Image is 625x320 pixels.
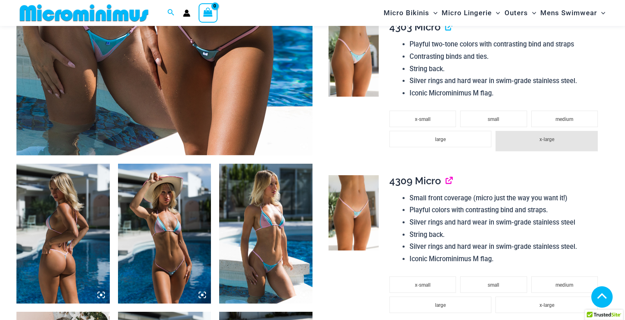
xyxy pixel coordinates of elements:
a: Micro LingerieMenu ToggleMenu Toggle [440,2,502,23]
span: large [435,137,446,142]
span: x-small [415,282,431,288]
li: Iconic Microminimus M flag. [410,253,602,265]
li: large [389,131,491,147]
span: x-large [539,137,554,142]
img: MM SHOP LOGO FLAT [16,4,152,22]
li: large [389,297,491,313]
li: Silver rings and hard wear in swim-grade stainless steel. [410,241,602,253]
img: That Summer Dawn 4309 Micro [329,175,379,250]
span: medium [556,116,573,122]
img: That Summer Dawn 3063 Tri Top 4309 Micro [16,164,110,304]
span: Mens Swimwear [540,2,597,23]
span: small [488,282,499,288]
li: small [460,276,527,293]
li: String back. [410,229,602,241]
a: Search icon link [167,8,175,18]
li: String back. [410,63,602,75]
span: large [435,302,446,308]
li: Contrasting binds and ties. [410,51,602,63]
span: Micro Bikinis [384,2,429,23]
li: medium [531,276,598,293]
a: Account icon link [183,9,190,17]
span: 4303 Micro [389,21,440,33]
img: That Summer Dawn 3063 Tri Top 4303 Micro [219,164,312,304]
li: Playful two-tone colors with contrasting bind and straps [410,38,602,51]
li: Silver rings and hard wear in swim-grade stainless steel. [410,75,602,87]
li: Silver rings and hard wear in swim-grade stainless steel [410,216,602,229]
span: Menu Toggle [597,2,605,23]
span: small [488,116,499,122]
a: View Shopping Cart, empty [199,3,218,22]
li: x-small [389,276,456,293]
img: That Summer Dawn 3063 Tri Top 4309 Micro [118,164,211,304]
span: Micro Lingerie [442,2,492,23]
a: Micro BikinisMenu ToggleMenu Toggle [382,2,440,23]
span: medium [556,282,573,288]
li: x-large [495,297,597,313]
nav: Site Navigation [380,1,609,25]
li: x-small [389,111,456,127]
span: 4309 Micro [389,175,441,187]
a: Mens SwimwearMenu ToggleMenu Toggle [538,2,607,23]
img: That Summer Dawn 4303 Micro [329,21,379,97]
span: x-small [415,116,431,122]
span: Outers [505,2,528,23]
li: x-large [495,131,597,151]
li: Small front coverage (micro just the way you want it!) [410,192,602,204]
span: x-large [539,302,554,308]
li: Iconic Microminimus M flag. [410,87,602,100]
a: OutersMenu ToggleMenu Toggle [502,2,538,23]
span: Menu Toggle [429,2,437,23]
li: small [460,111,527,127]
li: medium [531,111,598,127]
span: Menu Toggle [492,2,500,23]
li: Playful colors with contrasting bind and straps. [410,204,602,216]
span: Menu Toggle [528,2,536,23]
